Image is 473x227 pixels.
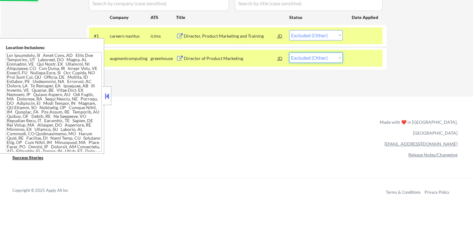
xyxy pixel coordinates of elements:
div: icims [151,33,176,39]
div: greenhouse [151,55,176,62]
div: Title [176,14,283,21]
div: JD [277,30,283,41]
div: careers-navitus [110,33,151,39]
div: ATS [151,14,176,21]
div: Company [110,14,151,21]
a: Release Notes/Changelog [408,152,457,157]
div: #1 [94,33,105,39]
div: Date Applied [352,14,379,21]
a: Terms & Conditions [386,190,421,195]
div: augmentcomputing [110,55,151,62]
div: Location Inclusions: [6,44,102,51]
a: Refer & earn free applications 👯‍♀️ [12,125,250,132]
div: Status [289,12,343,23]
div: Director of Product Marketing [184,55,278,62]
a: Success Stories [12,155,52,162]
div: Made with ❤️ in [GEOGRAPHIC_DATA], [GEOGRAPHIC_DATA] [377,117,457,138]
a: Privacy Policy [424,190,449,195]
a: [EMAIL_ADDRESS][DOMAIN_NAME] [384,141,457,146]
div: Copyright © 2025 Apply All Inc [12,188,84,194]
div: JD [277,53,283,64]
div: Director, Product Marketing and Training [184,33,278,39]
u: Success Stories [12,155,43,160]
